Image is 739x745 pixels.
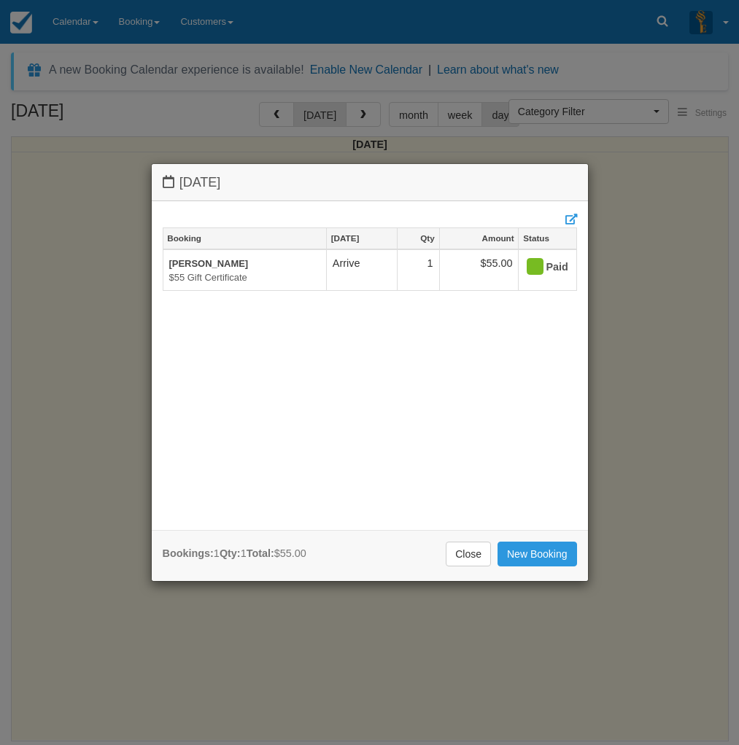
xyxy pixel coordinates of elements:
[163,547,214,559] strong: Bookings:
[220,547,241,559] strong: Qty:
[169,271,320,285] em: $55 Gift Certificate
[398,249,439,291] td: 1
[169,258,249,269] a: [PERSON_NAME]
[525,256,557,279] div: Paid
[247,547,274,559] strong: Total:
[163,175,577,190] h4: [DATE]
[446,542,491,566] a: Close
[327,228,397,249] a: [DATE]
[326,249,397,291] td: Arrive
[163,228,326,249] a: Booking
[163,546,306,561] div: 1 1 $55.00
[440,228,519,249] a: Amount
[519,228,576,249] a: Status
[439,249,519,291] td: $55.00
[498,542,577,566] a: New Booking
[398,228,438,249] a: Qty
